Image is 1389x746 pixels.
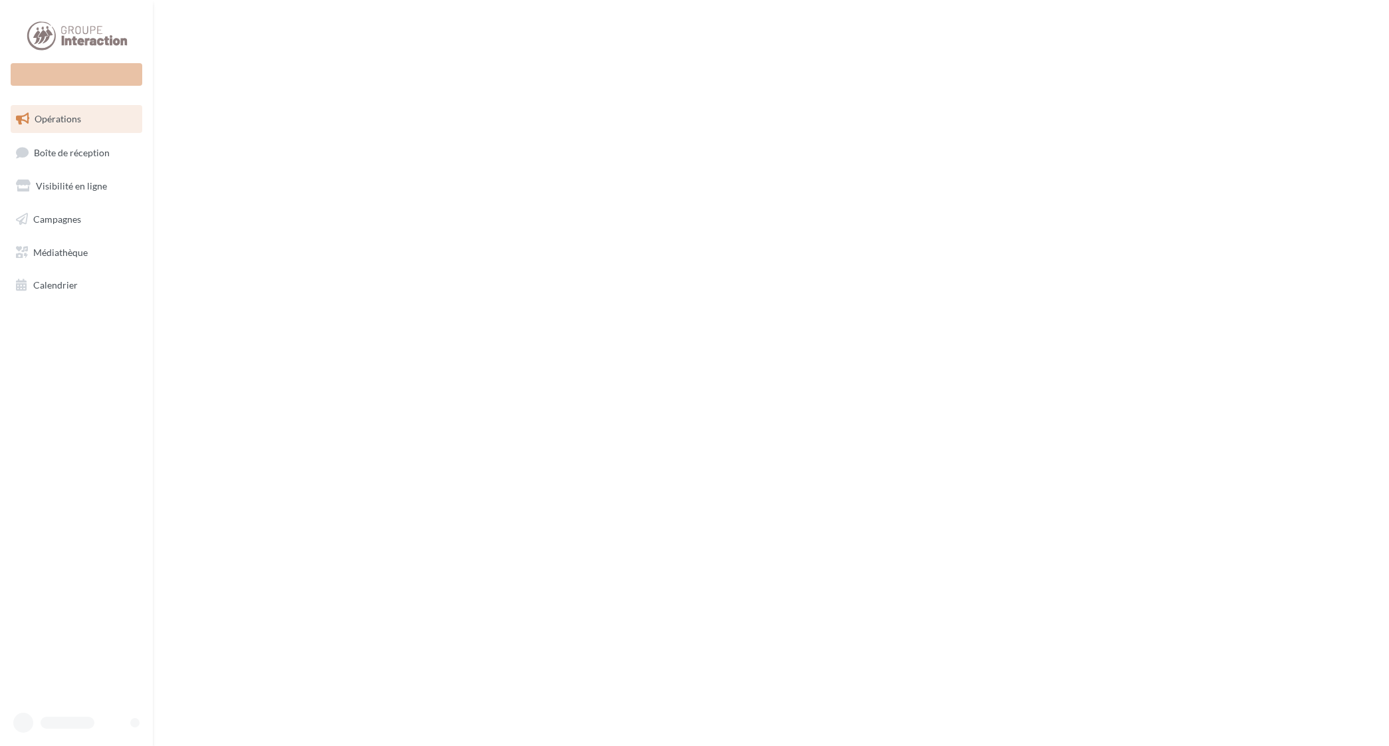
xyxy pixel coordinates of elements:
a: Calendrier [8,271,145,299]
span: Campagnes [33,213,81,225]
span: Visibilité en ligne [36,180,107,191]
a: Visibilité en ligne [8,172,145,200]
div: Nouvelle campagne [11,63,142,86]
a: Médiathèque [8,239,145,267]
span: Boîte de réception [34,146,110,158]
span: Médiathèque [33,246,88,257]
span: Opérations [35,113,81,124]
a: Campagnes [8,205,145,233]
a: Boîte de réception [8,138,145,167]
span: Calendrier [33,279,78,291]
a: Opérations [8,105,145,133]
